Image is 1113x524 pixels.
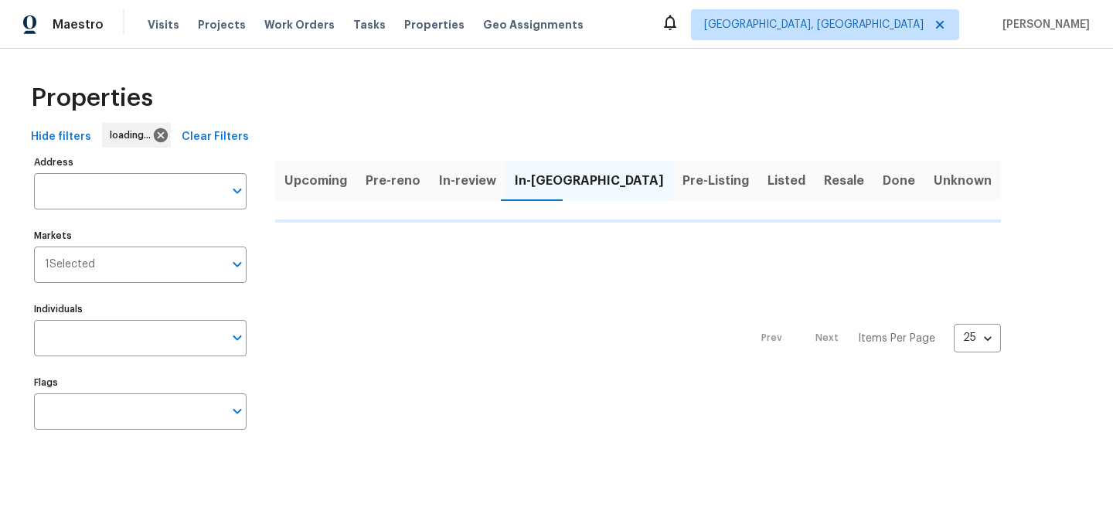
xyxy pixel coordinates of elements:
[704,17,924,32] span: [GEOGRAPHIC_DATA], [GEOGRAPHIC_DATA]
[34,378,247,387] label: Flags
[226,400,248,422] button: Open
[31,90,153,106] span: Properties
[148,17,179,32] span: Visits
[483,17,584,32] span: Geo Assignments
[768,170,805,192] span: Listed
[954,318,1001,358] div: 25
[226,253,248,275] button: Open
[883,170,915,192] span: Done
[53,17,104,32] span: Maestro
[996,17,1090,32] span: [PERSON_NAME]
[747,232,1001,445] nav: Pagination Navigation
[264,17,335,32] span: Work Orders
[34,231,247,240] label: Markets
[198,17,246,32] span: Projects
[226,327,248,349] button: Open
[404,17,465,32] span: Properties
[366,170,420,192] span: Pre-reno
[102,123,171,148] div: loading...
[284,170,347,192] span: Upcoming
[515,170,664,192] span: In-[GEOGRAPHIC_DATA]
[824,170,864,192] span: Resale
[858,331,935,346] p: Items Per Page
[175,123,255,151] button: Clear Filters
[45,258,95,271] span: 1 Selected
[182,128,249,147] span: Clear Filters
[110,128,157,143] span: loading...
[682,170,749,192] span: Pre-Listing
[439,170,496,192] span: In-review
[353,19,386,30] span: Tasks
[934,170,992,192] span: Unknown
[34,158,247,167] label: Address
[34,305,247,314] label: Individuals
[31,128,91,147] span: Hide filters
[226,180,248,202] button: Open
[25,123,97,151] button: Hide filters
